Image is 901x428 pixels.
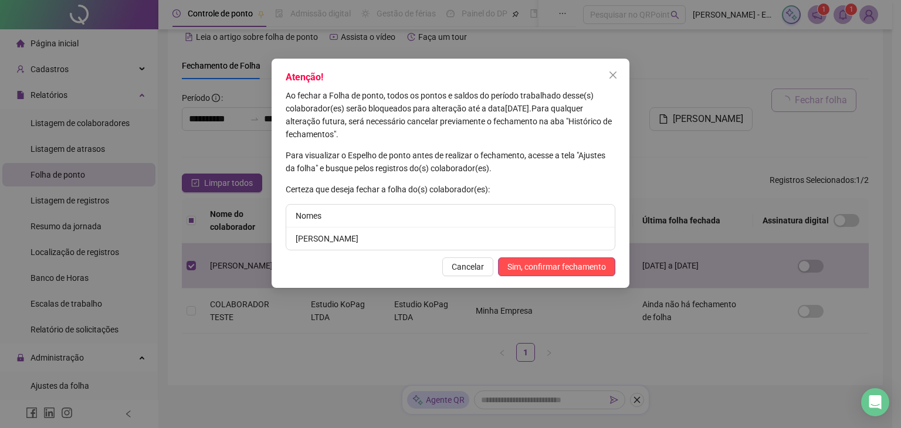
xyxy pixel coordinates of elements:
span: Para qualquer alteração futura, será necessário cancelar previamente o fechamento na aba "Históri... [286,104,612,139]
button: Cancelar [442,257,493,276]
span: Cancelar [452,260,484,273]
span: close [608,70,618,80]
div: Open Intercom Messenger [861,388,889,416]
button: Sim, confirmar fechamento [498,257,615,276]
span: Nomes [296,211,321,220]
span: Para visualizar o Espelho de ponto antes de realizar o fechamento, acesse a tela "Ajustes da folh... [286,151,605,173]
span: Sim, confirmar fechamento [507,260,606,273]
button: Close [604,66,622,84]
li: [PERSON_NAME] [286,227,615,250]
span: Ao fechar a Folha de ponto, todos os pontos e saldos do período trabalhado desse(s) colaborador(e... [286,91,594,113]
span: Atenção! [286,72,323,83]
p: [DATE] . [286,89,615,141]
span: Certeza que deseja fechar a folha do(s) colaborador(es): [286,185,490,194]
